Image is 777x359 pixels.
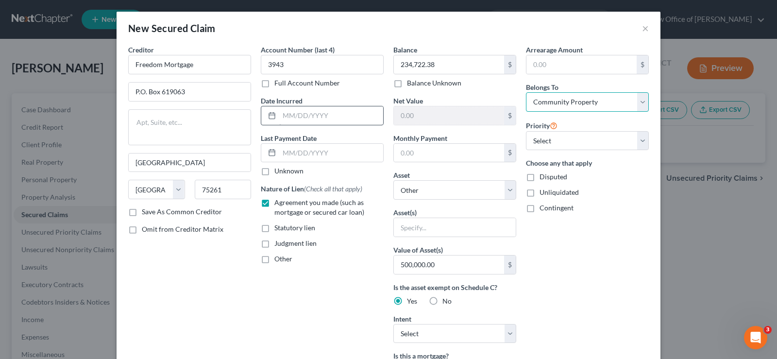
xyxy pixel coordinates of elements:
[394,106,504,125] input: 0.00
[393,314,411,324] label: Intent
[407,297,417,305] span: Yes
[504,256,516,274] div: $
[261,45,335,55] label: Account Number (last 4)
[393,96,423,106] label: Net Value
[261,55,384,74] input: XXXX
[744,326,767,349] iframe: Intercom live chat
[540,188,579,196] span: Unliquidated
[274,78,340,88] label: Full Account Number
[128,21,216,35] div: New Secured Claim
[393,133,447,143] label: Monthly Payment
[142,225,223,233] span: Omit from Creditor Matrix
[279,144,383,162] input: MM/DD/YYYY
[129,154,251,172] input: Enter city...
[274,255,292,263] span: Other
[526,83,558,91] span: Belongs To
[274,223,315,232] span: Statutory lien
[393,45,417,55] label: Balance
[129,83,251,101] input: Enter address...
[279,106,383,125] input: MM/DD/YYYY
[128,55,251,74] input: Search creditor by name...
[304,185,362,193] span: (Check all that apply)
[504,55,516,74] div: $
[393,245,443,255] label: Value of Asset(s)
[195,180,252,199] input: Enter zip...
[393,171,410,179] span: Asset
[274,239,317,247] span: Judgment lien
[128,46,154,54] span: Creditor
[394,256,504,274] input: 0.00
[274,198,364,216] span: Agreement you made (such as mortgage or secured car loan)
[261,133,317,143] label: Last Payment Date
[393,282,516,292] label: Is the asset exempt on Schedule C?
[442,297,452,305] span: No
[274,166,304,176] label: Unknown
[540,204,574,212] span: Contingent
[642,22,649,34] button: ×
[394,218,516,237] input: Specify...
[393,207,417,218] label: Asset(s)
[540,172,567,181] span: Disputed
[142,207,222,217] label: Save As Common Creditor
[261,96,303,106] label: Date Incurred
[407,78,461,88] label: Balance Unknown
[637,55,648,74] div: $
[764,326,772,334] span: 3
[526,45,583,55] label: Arrearage Amount
[394,55,504,74] input: 0.00
[394,144,504,162] input: 0.00
[261,184,362,194] label: Nature of Lien
[504,106,516,125] div: $
[526,120,557,131] label: Priority
[526,158,649,168] label: Choose any that apply
[526,55,637,74] input: 0.00
[504,144,516,162] div: $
